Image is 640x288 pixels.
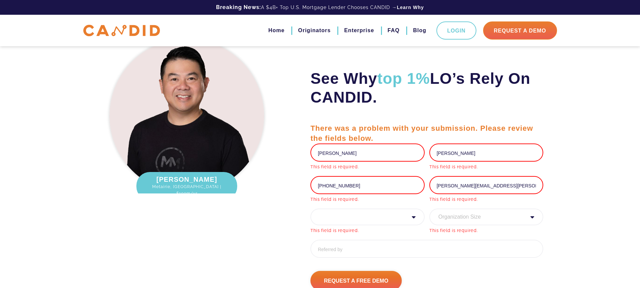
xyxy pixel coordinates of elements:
b: Breaking News: [216,4,261,10]
input: Referred by [310,240,543,258]
a: Enterprise [344,25,374,36]
div: This field is required. [429,227,544,235]
span: top 1% [377,70,430,87]
h2: There was a problem with your submission. Please review the fields below. [310,123,543,143]
a: Originators [298,25,331,36]
div: This field is required. [429,196,544,204]
input: First Name * [310,143,425,162]
input: Phone * [310,176,425,194]
div: This field is required. [310,227,425,235]
a: Request A Demo [483,21,557,40]
input: Last Name * [429,143,544,162]
div: This field is required. [429,163,544,171]
a: Home [268,25,285,36]
input: Email * [429,176,544,194]
a: Login [436,21,476,40]
span: Metairie, [GEOGRAPHIC_DATA] | $100m/yr [143,183,230,197]
a: Blog [413,25,426,36]
a: FAQ [388,25,400,36]
div: [PERSON_NAME] [136,172,237,200]
div: This field is required. [310,196,425,204]
a: Learn Why [397,4,424,11]
h2: See Why LO’s Rely On CANDID. [310,69,543,107]
img: Hung-Le [110,39,264,193]
img: CANDID APP [83,25,160,37]
div: This field is required. [310,163,425,171]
